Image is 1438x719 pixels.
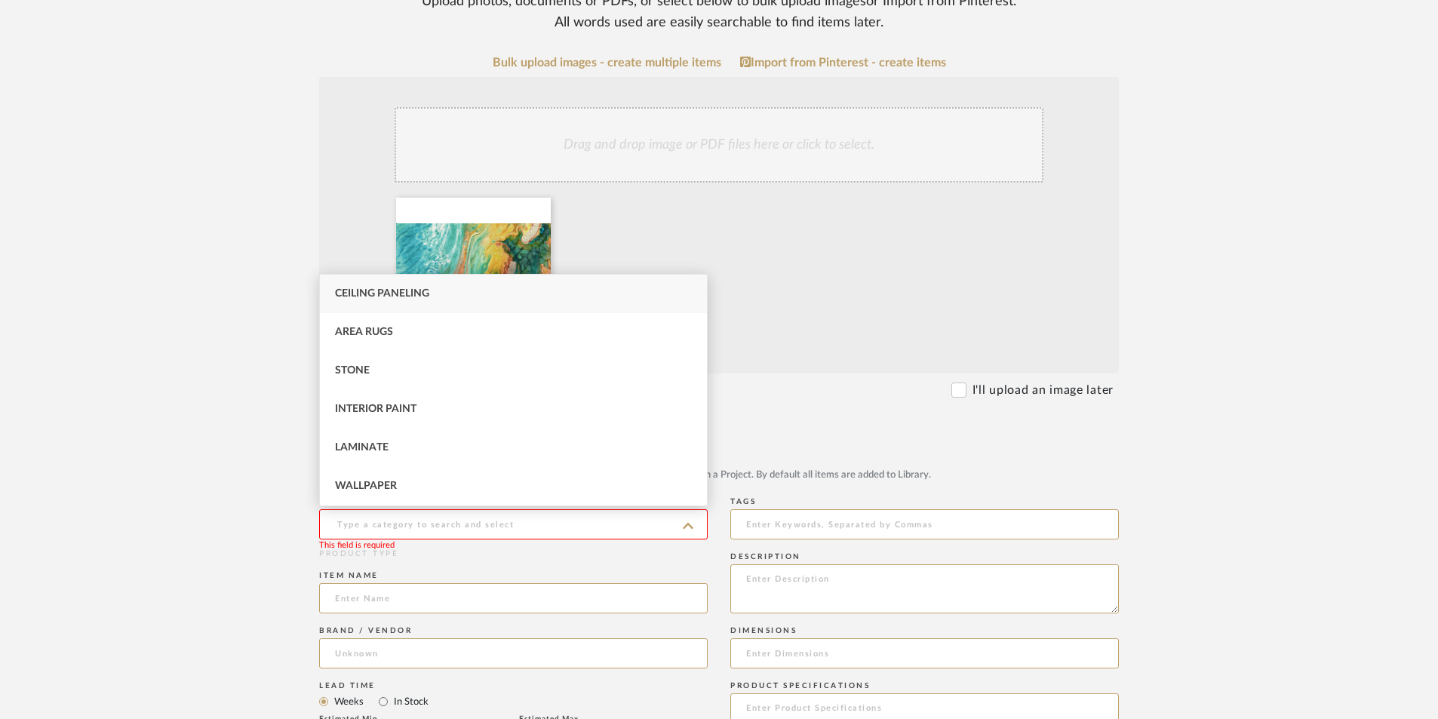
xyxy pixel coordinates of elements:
a: Import from Pinterest - create items [740,56,946,69]
input: Enter Keywords, Separated by Commas [730,509,1119,539]
span: Wallpaper [335,481,397,491]
div: Item name [319,571,708,580]
mat-radio-group: Select item type [319,445,1119,464]
input: Enter Name [319,583,708,613]
div: This field is required [319,539,395,552]
input: Enter Dimensions [730,638,1119,668]
div: Tags [730,497,1119,506]
span: Laminate [335,442,389,453]
div: Upload JPG/PNG images or PDF drawings to create an item with maximum functionality in a Project. ... [319,468,1119,483]
div: Description [730,552,1119,561]
a: Bulk upload images - create multiple items [493,57,721,69]
mat-radio-group: Select item type [319,692,708,711]
label: In Stock [392,693,429,710]
input: Type a category to search and select [319,509,708,539]
label: Weeks [333,693,364,710]
div: Dimensions [730,626,1119,635]
span: Area Rugs [335,327,393,337]
div: Item Type [319,433,1119,442]
span: Interior Paint [335,404,416,414]
div: Lead Time [319,681,708,690]
div: Brand / Vendor [319,626,708,635]
span: Ceiling Paneling [335,288,429,299]
div: PRODUCT TYPE [319,548,708,560]
div: Product Specifications [730,681,1119,690]
span: Stone [335,365,370,376]
input: Unknown [319,638,708,668]
label: I'll upload an image later [972,381,1114,399]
